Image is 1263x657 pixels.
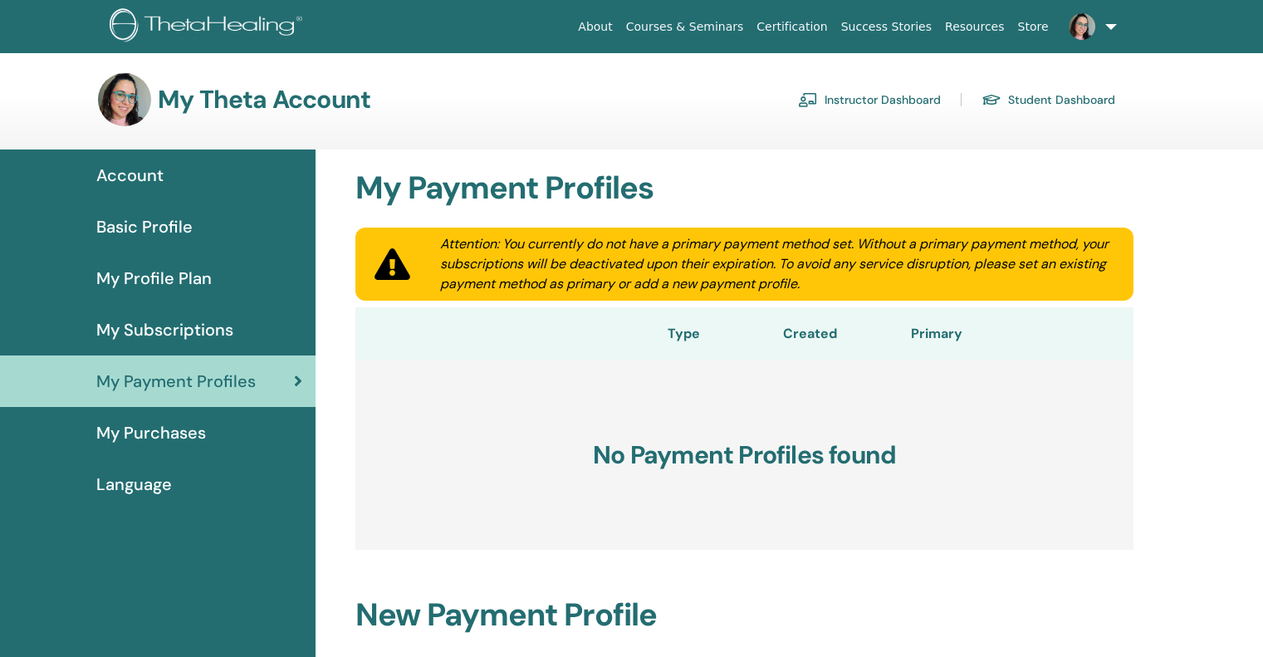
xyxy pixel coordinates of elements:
[760,307,861,360] th: Created
[110,8,308,46] img: logo.png
[158,85,370,115] h3: My Theta Account
[835,12,938,42] a: Success Stories
[96,472,172,497] span: Language
[96,317,233,342] span: My Subscriptions
[96,214,193,239] span: Basic Profile
[982,93,1001,107] img: graduation-cap.svg
[345,169,1143,208] h2: My Payment Profiles
[982,86,1115,113] a: Student Dashboard
[798,86,941,113] a: Instructor Dashboard
[96,163,164,188] span: Account
[750,12,834,42] a: Certification
[96,420,206,445] span: My Purchases
[96,369,256,394] span: My Payment Profiles
[1069,13,1095,40] img: default.jpg
[420,234,1133,294] div: Attention: You currently do not have a primary payment method set. Without a primary payment meth...
[96,266,212,291] span: My Profile Plan
[938,12,1011,42] a: Resources
[608,307,759,360] th: Type
[619,12,751,42] a: Courses & Seminars
[1011,12,1055,42] a: Store
[860,307,1011,360] th: Primary
[98,73,151,126] img: default.jpg
[355,360,1133,550] h3: No Payment Profiles found
[798,92,818,107] img: chalkboard-teacher.svg
[345,596,1143,635] h2: New Payment Profile
[571,12,619,42] a: About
